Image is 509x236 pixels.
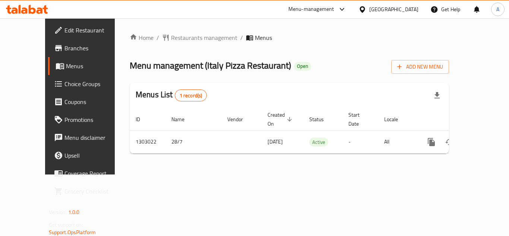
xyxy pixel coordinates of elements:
span: Menus [66,62,124,70]
span: Restaurants management [171,33,237,42]
span: Branches [64,44,124,53]
span: Version: [49,207,67,217]
div: Menu-management [288,5,334,14]
div: Export file [428,86,446,104]
a: Menus [48,57,130,75]
div: Open [294,62,311,71]
span: Open [294,63,311,69]
a: Branches [48,39,130,57]
span: Vendor [227,115,253,124]
a: Restaurants management [162,33,237,42]
span: Status [309,115,333,124]
a: Menu disclaimer [48,129,130,147]
div: [GEOGRAPHIC_DATA] [369,5,418,13]
a: Coverage Report [48,164,130,182]
span: Menus [255,33,272,42]
a: Grocery Checklist [48,182,130,200]
button: Add New Menu [391,60,449,74]
span: Created On [268,110,294,128]
nav: breadcrumb [130,33,449,42]
a: Home [130,33,154,42]
h2: Menus List [136,89,207,101]
span: Coverage Report [64,169,124,178]
span: Name [171,115,194,124]
span: 1.0.0 [68,207,80,217]
span: ID [136,115,150,124]
span: Edit Restaurant [64,26,124,35]
a: Upsell [48,147,130,164]
span: Menu disclaimer [64,133,124,142]
a: Coupons [48,93,130,111]
span: Menu management ( Italy Pizza Restaurant ) [130,57,291,74]
span: Start Date [348,110,369,128]
th: Actions [417,108,500,131]
div: Active [309,138,328,147]
button: Change Status [440,133,458,151]
div: Total records count [175,89,207,101]
td: 1303022 [130,130,165,153]
span: Promotions [64,115,124,124]
span: Coupons [64,97,124,106]
span: A [496,5,499,13]
span: Choice Groups [64,79,124,88]
a: Edit Restaurant [48,21,130,39]
span: Grocery Checklist [64,187,124,196]
a: Promotions [48,111,130,129]
span: Add New Menu [397,62,443,72]
span: Upsell [64,151,124,160]
span: Active [309,138,328,147]
span: Get support on: [49,220,83,230]
li: / [240,33,243,42]
li: / [157,33,159,42]
table: enhanced table [130,108,500,154]
span: 1 record(s) [175,92,207,99]
span: Locale [384,115,408,124]
td: - [342,130,378,153]
td: All [378,130,417,153]
td: 28/7 [165,130,221,153]
a: Choice Groups [48,75,130,93]
button: more [423,133,440,151]
span: [DATE] [268,137,283,147]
